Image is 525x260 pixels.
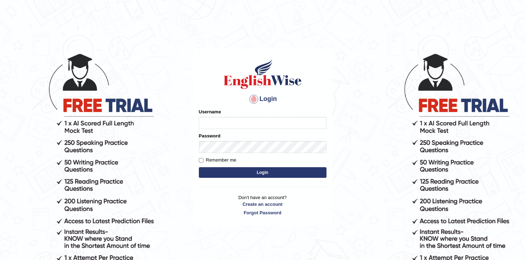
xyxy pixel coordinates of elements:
label: Password [199,132,220,139]
a: Create an account [199,201,326,208]
img: Logo of English Wise sign in for intelligent practice with AI [222,58,303,90]
button: Login [199,167,326,178]
label: Username [199,108,221,115]
label: Remember me [199,157,236,164]
a: Forgot Password [199,209,326,216]
p: Don't have an account? [199,194,326,216]
input: Remember me [199,158,203,163]
h4: Login [199,94,326,105]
